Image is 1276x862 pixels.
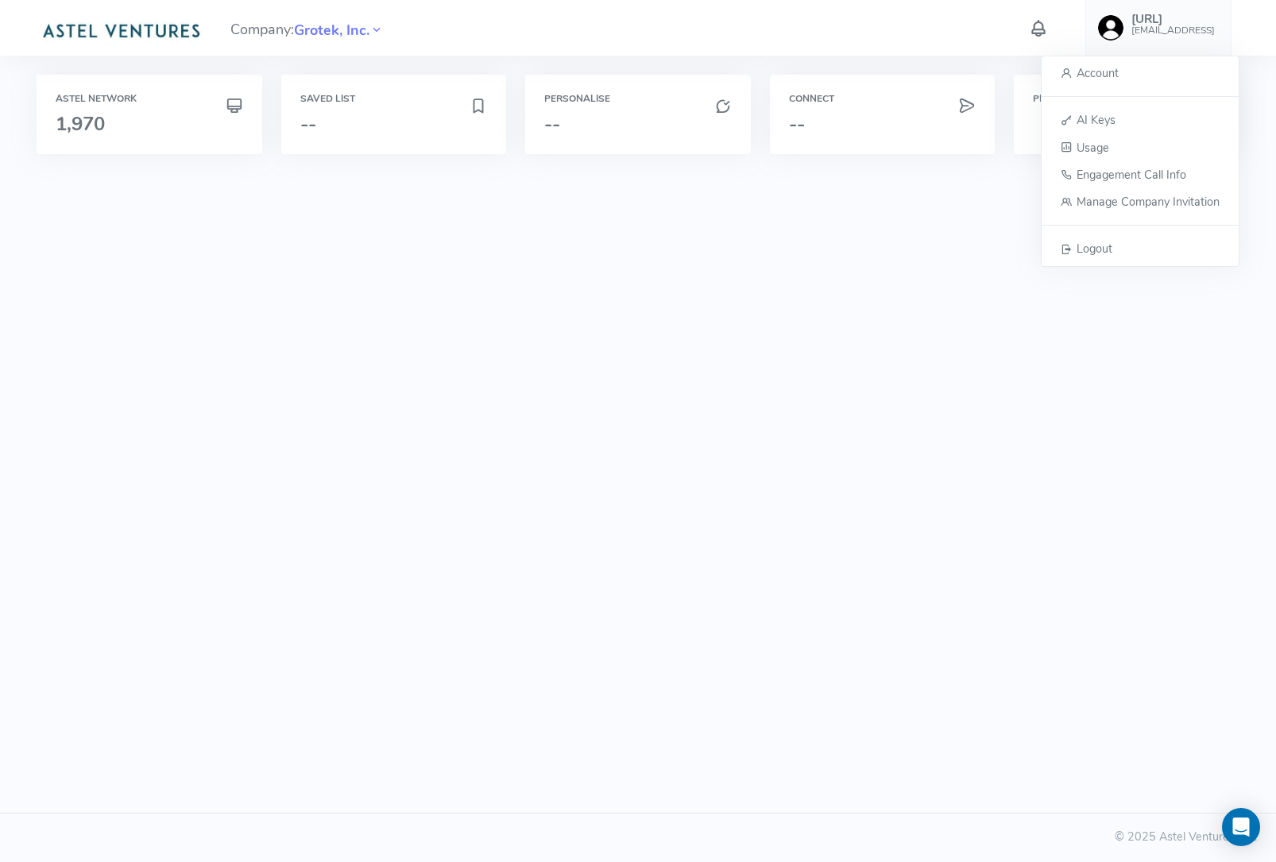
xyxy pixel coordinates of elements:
[1077,241,1112,257] span: Logout
[1131,13,1215,26] h5: [URL]
[1131,25,1215,36] h6: [EMAIL_ADDRESS]
[789,114,976,134] h3: --
[544,114,732,134] h3: --
[1098,15,1123,41] img: user-image
[789,94,976,104] h6: Connect
[1042,134,1239,161] a: Usage
[1077,112,1116,128] span: AI Keys
[1222,808,1260,846] div: Open Intercom Messenger
[294,20,369,41] span: Grotek, Inc.
[1042,235,1239,263] a: Logout
[300,111,316,137] span: --
[294,20,369,39] a: Grotek, Inc.
[230,14,384,42] span: Company:
[1042,106,1239,133] a: AI Keys
[56,94,243,104] h6: Astel Network
[1042,161,1239,188] a: Engagement Call Info
[56,111,105,137] span: 1,970
[19,829,1257,846] div: © 2025 Astel Ventures Ltd.
[1042,60,1239,87] a: Account
[1077,194,1220,210] span: Manage Company Invitation
[544,94,732,104] h6: Personalise
[1077,65,1119,81] span: Account
[1077,167,1186,183] span: Engagement Call Info
[1042,188,1239,215] a: Manage Company Invitation
[1033,94,1220,104] h6: Pitch Deck Analysis
[300,94,488,104] h6: Saved List
[1077,139,1109,155] span: Usage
